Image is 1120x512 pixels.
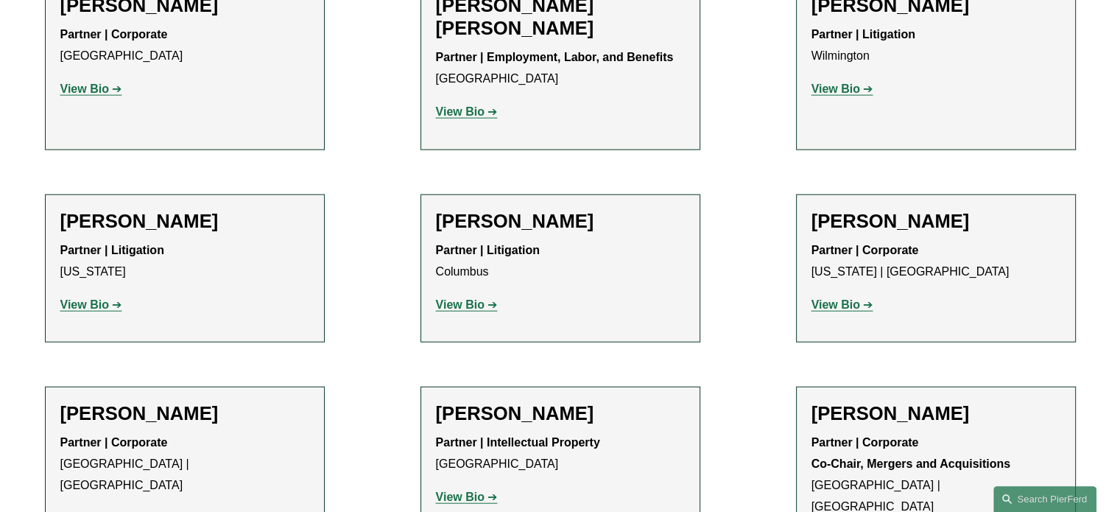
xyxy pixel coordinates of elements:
h2: [PERSON_NAME] [811,402,1060,425]
p: [GEOGRAPHIC_DATA] | [GEOGRAPHIC_DATA] [60,432,309,496]
a: View Bio [811,298,873,311]
a: Search this site [993,486,1096,512]
h2: [PERSON_NAME] [60,402,309,425]
a: View Bio [436,298,498,311]
strong: Partner | Employment, Labor, and Benefits [436,51,674,63]
strong: Partner | Corporate [60,28,168,41]
strong: View Bio [60,298,109,311]
p: [GEOGRAPHIC_DATA] [436,432,685,475]
strong: Co-Chair, Mergers and Acquisitions [811,457,1011,470]
a: View Bio [436,105,498,118]
p: [US_STATE] | [GEOGRAPHIC_DATA] [811,240,1060,283]
strong: Partner | Corporate [811,436,919,449]
p: Columbus [436,240,685,283]
h2: [PERSON_NAME] [811,210,1060,233]
strong: Partner | Corporate [60,436,168,449]
h2: [PERSON_NAME] [60,210,309,233]
strong: Partner | Corporate [811,244,919,256]
a: View Bio [436,491,498,503]
h2: [PERSON_NAME] [436,402,685,425]
strong: Partner | Litigation [60,244,164,256]
strong: View Bio [436,105,485,118]
a: View Bio [60,298,122,311]
h2: [PERSON_NAME] [436,210,685,233]
strong: Partner | Intellectual Property [436,436,600,449]
p: [GEOGRAPHIC_DATA] [60,24,309,67]
a: View Bio [60,83,122,95]
strong: Partner | Litigation [436,244,540,256]
strong: View Bio [436,298,485,311]
p: Wilmington [811,24,1060,67]
strong: View Bio [811,83,860,95]
strong: View Bio [60,83,109,95]
strong: View Bio [436,491,485,503]
a: View Bio [811,83,873,95]
p: [US_STATE] [60,240,309,283]
strong: Partner | Litigation [811,28,915,41]
p: [GEOGRAPHIC_DATA] [436,47,685,90]
strong: View Bio [811,298,860,311]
